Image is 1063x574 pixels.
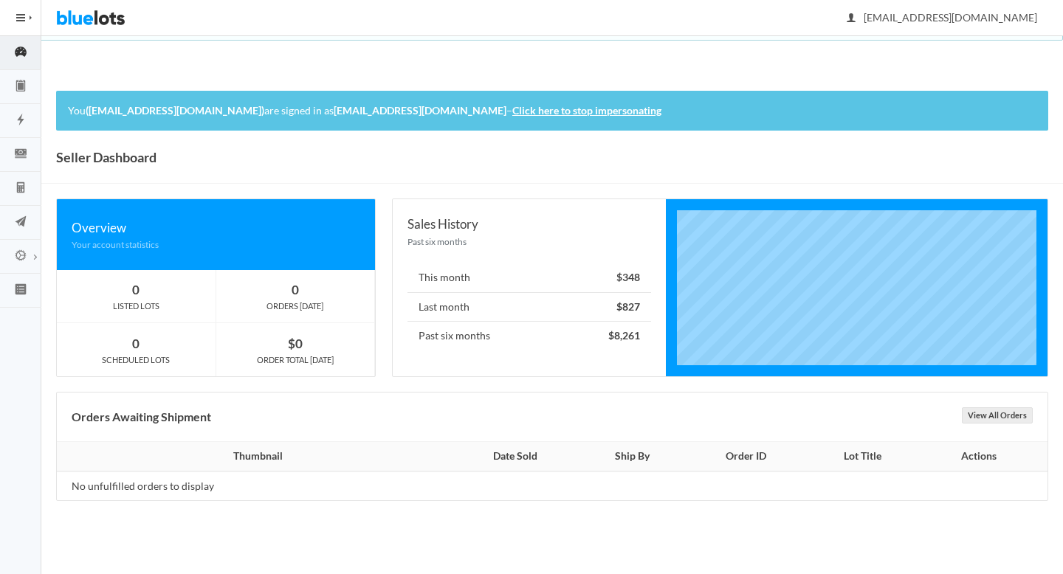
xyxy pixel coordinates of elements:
div: Sales History [407,214,650,234]
strong: [EMAIL_ADDRESS][DOMAIN_NAME] [334,104,506,117]
strong: $0 [288,336,303,351]
div: ORDER TOTAL [DATE] [216,353,375,367]
th: Thumbnail [57,442,451,471]
div: Past six months [407,235,650,249]
strong: 0 [292,282,299,297]
strong: $348 [616,271,640,283]
div: Your account statistics [72,238,360,252]
strong: 0 [132,336,140,351]
th: Order ID [686,442,806,471]
li: Past six months [407,321,650,350]
strong: $827 [616,300,640,313]
p: You are signed in as – [68,103,1036,120]
strong: ([EMAIL_ADDRESS][DOMAIN_NAME]) [86,104,264,117]
div: SCHEDULED LOTS [57,353,216,367]
a: View All Orders [962,407,1033,423]
strong: 0 [132,282,140,297]
td: No unfulfilled orders to display [57,471,451,501]
div: ORDERS [DATE] [216,300,375,313]
h1: Seller Dashboard [56,146,156,168]
span: [EMAIL_ADDRESS][DOMAIN_NAME] [847,11,1037,24]
a: Click here to stop impersonating [512,104,661,117]
li: Last month [407,292,650,322]
div: Overview [72,218,360,238]
strong: $8,261 [608,329,640,342]
b: Orders Awaiting Shipment [72,409,211,423]
ion-icon: person [844,12,859,26]
th: Ship By [579,442,686,471]
th: Date Sold [451,442,579,471]
div: LISTED LOTS [57,300,216,313]
th: Actions [919,442,1047,471]
li: This month [407,263,650,293]
th: Lot Title [806,442,919,471]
